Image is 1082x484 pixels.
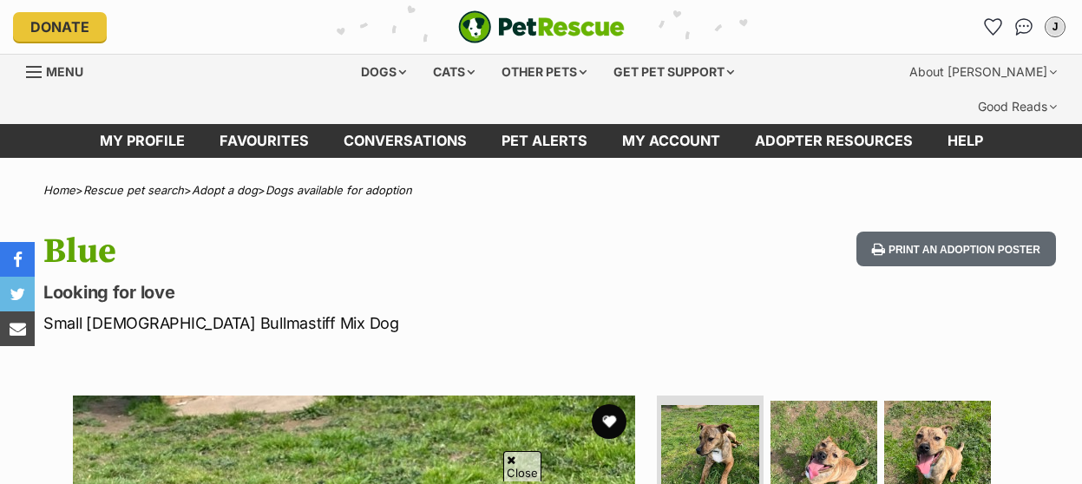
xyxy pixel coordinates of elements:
[26,55,95,86] a: Menu
[266,183,412,197] a: Dogs available for adoption
[43,280,661,304] p: Looking for love
[202,124,326,158] a: Favourites
[43,311,661,335] p: Small [DEMOGRAPHIC_DATA] Bullmastiff Mix Dog
[458,10,625,43] img: logo-e224e6f780fb5917bec1dbf3a21bbac754714ae5b6737aabdf751b685950b380.svg
[458,10,625,43] a: PetRescue
[46,64,83,79] span: Menu
[930,124,1000,158] a: Help
[897,55,1069,89] div: About [PERSON_NAME]
[421,55,487,89] div: Cats
[1046,18,1064,36] div: J
[503,451,541,481] span: Close
[979,13,1007,41] a: Favourites
[43,183,75,197] a: Home
[349,55,418,89] div: Dogs
[83,183,184,197] a: Rescue pet search
[484,124,605,158] a: Pet alerts
[192,183,258,197] a: Adopt a dog
[13,12,107,42] a: Donate
[966,89,1069,124] div: Good Reads
[979,13,1069,41] ul: Account quick links
[738,124,930,158] a: Adopter resources
[1041,13,1069,41] button: My account
[326,124,484,158] a: conversations
[605,124,738,158] a: My account
[601,55,746,89] div: Get pet support
[82,124,202,158] a: My profile
[1015,18,1033,36] img: chat-41dd97257d64d25036548639549fe6c8038ab92f7586957e7f3b1b290dea8141.svg
[856,232,1056,267] button: Print an adoption poster
[43,232,661,271] h1: Blue
[592,404,626,439] button: favourite
[489,55,599,89] div: Other pets
[1010,13,1038,41] a: Conversations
